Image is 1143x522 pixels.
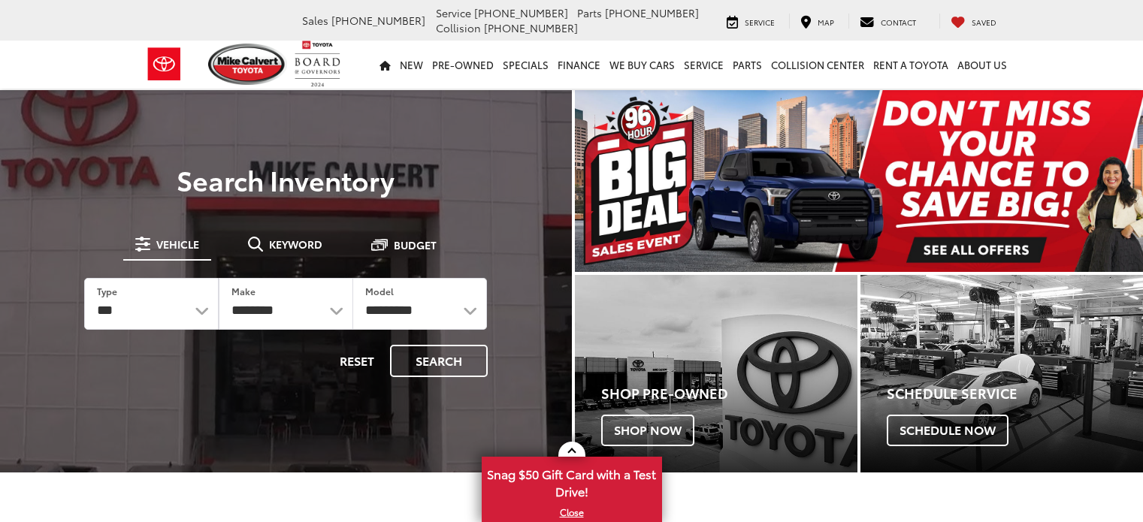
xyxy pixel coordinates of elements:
span: Shop Now [601,415,694,446]
a: Schedule Service Schedule Now [860,275,1143,472]
span: Contact [881,17,916,28]
span: Budget [394,240,437,250]
a: My Saved Vehicles [939,14,1008,29]
div: Toyota [860,275,1143,472]
img: Mike Calvert Toyota [208,44,288,85]
label: Model [365,285,394,297]
a: Service [715,14,786,29]
span: [PHONE_NUMBER] [474,5,568,20]
a: Home [375,41,395,89]
label: Make [231,285,256,297]
span: Map [818,17,834,28]
h4: Schedule Service [887,386,1143,401]
span: Service [436,5,471,20]
a: About Us [953,41,1011,89]
span: Parts [577,5,602,20]
h3: Search Inventory [63,164,509,195]
a: Specials [498,41,553,89]
span: [PHONE_NUMBER] [331,13,425,28]
span: Keyword [269,239,322,249]
label: Type [97,285,117,297]
div: Toyota [575,275,857,472]
span: Vehicle [156,239,199,249]
a: Shop Pre-Owned Shop Now [575,275,857,472]
span: Sales [302,13,328,28]
span: [PHONE_NUMBER] [484,20,578,35]
button: Search [390,345,488,377]
a: Pre-Owned [428,41,498,89]
span: Service [745,17,775,28]
a: WE BUY CARS [605,41,679,89]
a: Rent a Toyota [869,41,953,89]
img: Toyota [136,40,192,89]
a: New [395,41,428,89]
a: Finance [553,41,605,89]
span: [PHONE_NUMBER] [605,5,699,20]
span: Saved [972,17,996,28]
a: Collision Center [767,41,869,89]
a: Service [679,41,728,89]
h4: Shop Pre-Owned [601,386,857,401]
a: Map [789,14,845,29]
a: Contact [848,14,927,29]
span: Schedule Now [887,415,1008,446]
a: Parts [728,41,767,89]
span: Snag $50 Gift Card with a Test Drive! [483,458,661,504]
button: Reset [327,345,387,377]
span: Collision [436,20,481,35]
